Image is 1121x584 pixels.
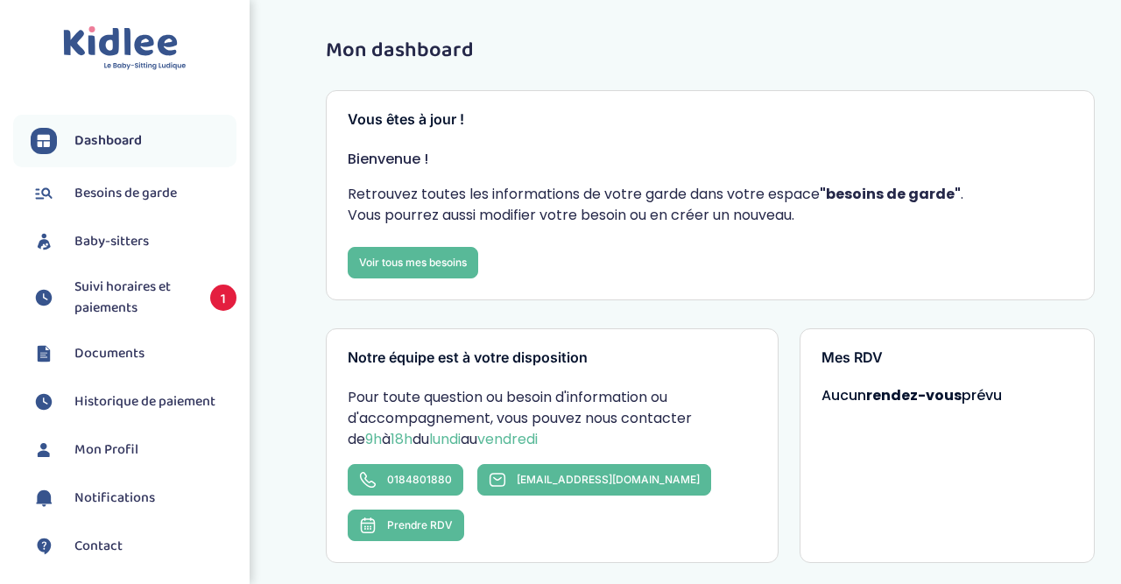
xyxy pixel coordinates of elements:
span: 1 [210,285,236,311]
span: Aucun prévu [821,385,1002,405]
a: Dashboard [31,128,236,154]
span: lundi [429,429,461,449]
img: dashboard.svg [31,128,57,154]
a: Contact [31,533,236,559]
span: 9h [365,429,382,449]
span: Besoins de garde [74,183,177,204]
span: Baby-sitters [74,231,149,252]
h3: Mes RDV [821,350,1073,366]
span: vendredi [477,429,538,449]
span: Documents [74,343,145,364]
img: logo.svg [63,26,187,71]
img: babysitters.svg [31,229,57,255]
a: Suivi horaires et paiements 1 [31,277,236,319]
img: documents.svg [31,341,57,367]
a: Baby-sitters [31,229,236,255]
img: suivihoraire.svg [31,285,57,311]
button: Prendre RDV [348,510,464,541]
h1: Mon dashboard [326,39,1095,62]
p: Pour toute question ou besoin d'information ou d'accompagnement, vous pouvez nous contacter de à ... [348,387,757,450]
a: Besoins de garde [31,180,236,207]
span: Historique de paiement [74,391,215,412]
a: 0184801880 [348,464,463,496]
a: Notifications [31,485,236,511]
strong: "besoins de garde" [820,184,961,204]
span: Mon Profil [74,440,138,461]
span: Prendre RDV [387,518,453,531]
h3: Vous êtes à jour ! [348,112,1073,128]
img: profil.svg [31,437,57,463]
a: Historique de paiement [31,389,236,415]
img: contact.svg [31,533,57,559]
span: [EMAIL_ADDRESS][DOMAIN_NAME] [517,473,700,486]
span: 18h [391,429,412,449]
a: [EMAIL_ADDRESS][DOMAIN_NAME] [477,464,711,496]
span: 0184801880 [387,473,452,486]
img: suivihoraire.svg [31,389,57,415]
strong: rendez-vous [866,385,962,405]
a: Mon Profil [31,437,236,463]
p: Bienvenue ! [348,149,1073,170]
span: Suivi horaires et paiements [74,277,193,319]
a: Voir tous mes besoins [348,247,478,278]
img: notification.svg [31,485,57,511]
a: Documents [31,341,236,367]
span: Dashboard [74,130,142,151]
span: Notifications [74,488,155,509]
h3: Notre équipe est à votre disposition [348,350,757,366]
img: besoin.svg [31,180,57,207]
span: Contact [74,536,123,557]
p: Retrouvez toutes les informations de votre garde dans votre espace . Vous pourrez aussi modifier ... [348,184,1073,226]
